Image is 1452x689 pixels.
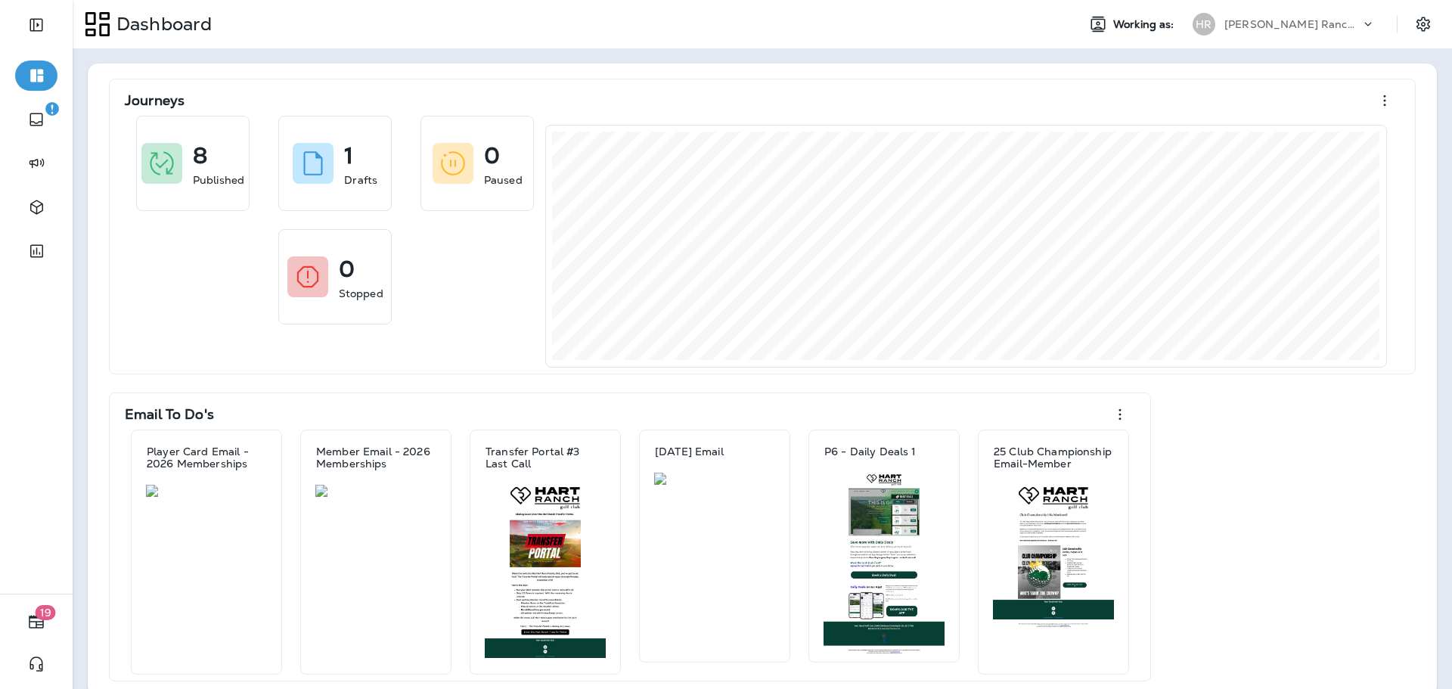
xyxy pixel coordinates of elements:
p: [DATE] Email [655,445,724,458]
p: 0 [484,148,500,163]
p: Stopped [339,286,383,301]
span: Working as: [1113,18,1177,31]
button: 19 [15,607,57,637]
p: 8 [193,148,207,163]
img: c4827fdd-7406-4605-b9d4-89aa359bcf0c.jpg [146,485,267,497]
p: Drafts [344,172,377,188]
img: b75fe278-5b7d-40f8-90ad-4f817104175f.jpg [993,485,1114,628]
button: Settings [1410,11,1437,38]
p: Player Card Email - 2026 Memberships [147,445,266,470]
span: 19 [36,605,56,620]
img: 8d02ef8b-877b-4331-939a-d76a64a1a01f.jpg [485,485,606,658]
img: 35be8511-5b12-4d81-bd14-397021d36f0a.jpg [824,473,945,655]
p: Member Email - 2026 Memberships [316,445,436,470]
p: 25 Club Championship Email-Member [994,445,1113,470]
div: HR [1193,13,1215,36]
p: Transfer Portal #3 Last Call [486,445,605,470]
p: 1 [344,148,353,163]
button: Expand Sidebar [15,10,57,40]
img: a753dd2f-b27b-45b1-8e4e-69fdd7b23c57.jpg [654,473,775,485]
p: Journeys [125,93,185,108]
p: P6 - Daily Deals 1 [824,445,917,458]
p: [PERSON_NAME] Ranch Golf Club [1224,18,1360,30]
p: Dashboard [110,13,212,36]
p: Email To Do's [125,407,214,422]
p: 0 [339,262,355,277]
img: 7384bab5-9e38-4a23-8714-c7e5bcb1ea57.jpg [315,485,436,497]
p: Paused [484,172,523,188]
p: Published [193,172,244,188]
